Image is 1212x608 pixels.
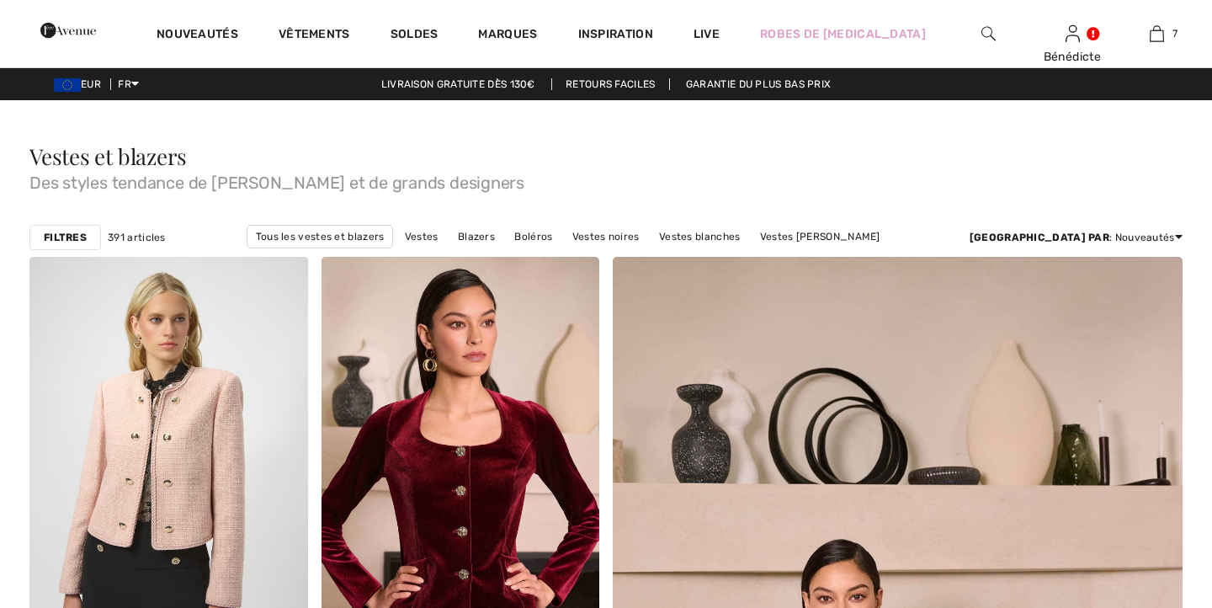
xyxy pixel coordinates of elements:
img: recherche [981,24,996,44]
span: 7 [1172,26,1177,41]
a: Soldes [391,27,439,45]
a: Garantie du plus bas prix [672,78,845,90]
span: FR [118,78,139,90]
img: 1ère Avenue [40,13,96,47]
span: Inspiration [578,27,653,45]
a: Boléros [506,226,561,248]
strong: Filtres [44,230,87,245]
strong: [GEOGRAPHIC_DATA] par [970,232,1109,243]
a: Vestes [PERSON_NAME] [752,226,889,248]
a: Se connecter [1066,25,1080,41]
a: Vestes [396,226,447,248]
span: 391 articles [108,230,166,245]
a: Vêtements [279,27,350,45]
a: Nouveautés [157,27,238,45]
a: Blazers [449,226,503,248]
img: Mes infos [1066,24,1080,44]
a: Retours faciles [551,78,670,90]
a: Marques [478,27,537,45]
a: Vestes [PERSON_NAME] [454,248,592,270]
span: Vestes et blazers [29,141,187,171]
a: Tous les vestes et blazers [247,225,394,248]
a: Livraison gratuite dès 130€ [368,78,549,90]
div: Bénédicte [1031,48,1114,66]
a: 7 [1115,24,1198,44]
a: Vestes bleues [594,248,680,270]
a: Vestes blanches [651,226,749,248]
img: Euro [54,78,81,92]
a: Robes de [MEDICAL_DATA] [760,25,926,43]
a: Vestes noires [564,226,648,248]
span: EUR [54,78,108,90]
div: : Nouveautés [970,230,1183,245]
img: Mon panier [1150,24,1164,44]
span: Des styles tendance de [PERSON_NAME] et de grands designers [29,168,1183,191]
a: Live [694,25,720,43]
